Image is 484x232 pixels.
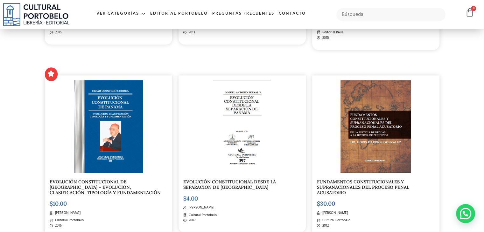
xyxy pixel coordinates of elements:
a: EVOLUCIÓN CONSTITUCIONAL DESDE LA SEPARACIÓN DE [GEOGRAPHIC_DATA] [183,179,276,190]
a: Preguntas frecuentes [210,7,277,21]
span: Editorial Portobelo [53,218,84,223]
img: 397-2.png [213,80,271,173]
span: 0 [471,6,476,11]
input: Búsqueda [336,8,445,21]
span: Cultural Portobelo [187,213,217,218]
span: $ [183,195,186,202]
span: [PERSON_NAME] [53,210,81,216]
span: $ [317,200,320,207]
span: Editorial Reus [321,30,343,35]
bdi: 4.00 [183,195,198,202]
bdi: 30.00 [317,200,335,207]
a: Ver Categorías [94,7,148,21]
a: 0 [465,8,474,17]
span: $ [50,200,53,207]
span: [PERSON_NAME] [187,205,214,210]
span: 2015 [321,35,329,41]
a: Contacto [277,7,308,21]
img: BA_204-2.png [340,80,411,173]
span: 2013 [187,30,195,35]
img: Captura_de_Pantalla_2020-08-21_a_las_9.15.51_a._m.-2.png [74,80,143,173]
div: Contactar por WhatsApp [456,204,475,223]
a: EVOLUCIÓN CONSTITUCIONAL DE [GEOGRAPHIC_DATA] – EVOLUCIÓN, CLASIFICACIÓN, TIPOLOGÍA Y FUNDAMENTACIÓN [50,179,161,195]
span: 2012 [321,223,329,229]
span: 2015 [53,30,62,35]
a: FUNDAMENTOS CONSTITUCIONALES Y SUPRANACIONALES DEL PROCESO PENAL ACUSATORIO [317,179,409,195]
span: Cultural Portobelo [321,218,350,223]
a: Editorial Portobelo [148,7,210,21]
span: [PERSON_NAME] [321,210,348,216]
span: 2016 [53,223,62,229]
span: 2007 [187,218,196,223]
bdi: 10.00 [50,200,67,207]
